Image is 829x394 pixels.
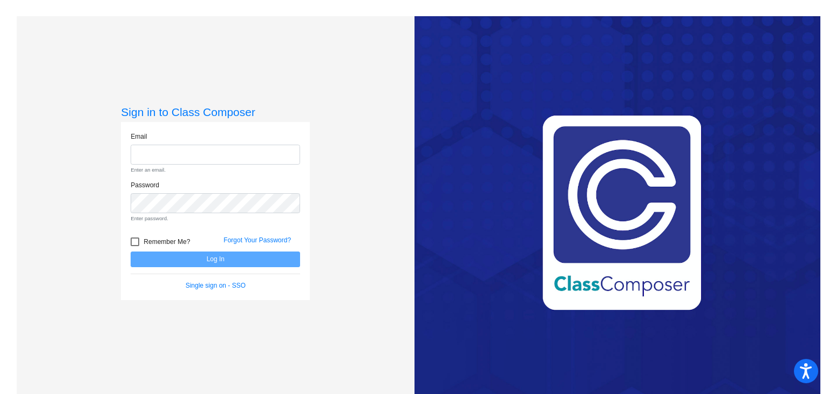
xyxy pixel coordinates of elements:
[186,282,246,289] a: Single sign on - SSO
[131,166,300,174] small: Enter an email.
[223,236,291,244] a: Forgot Your Password?
[131,252,300,267] button: Log In
[144,235,190,248] span: Remember Me?
[121,105,310,119] h3: Sign in to Class Composer
[131,215,300,222] small: Enter password.
[131,180,159,190] label: Password
[131,132,147,141] label: Email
